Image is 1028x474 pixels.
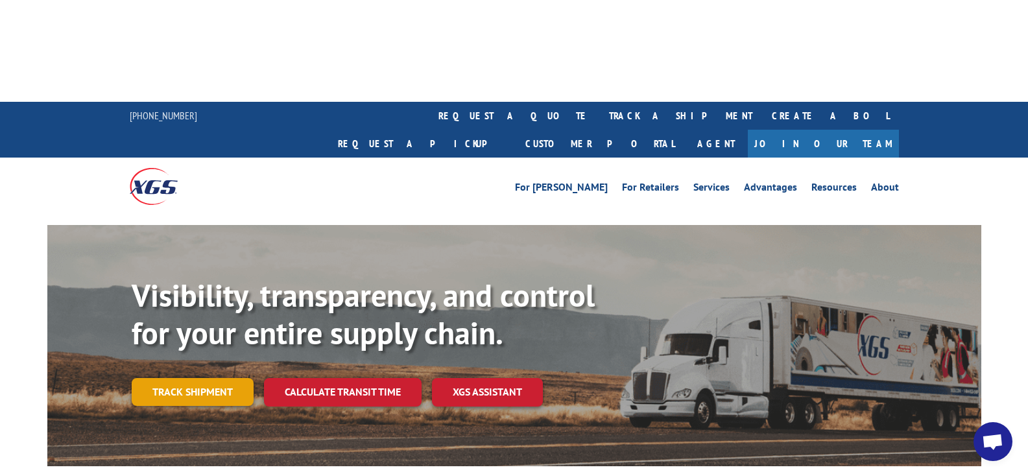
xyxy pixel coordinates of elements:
a: Create a BOL [762,102,899,130]
a: Calculate transit time [264,378,422,406]
a: About [871,182,899,196]
a: XGS ASSISTANT [432,378,543,406]
a: [PHONE_NUMBER] [130,109,197,122]
a: Resources [811,182,857,196]
a: Join Our Team [748,130,899,158]
a: Agent [684,130,748,158]
a: Customer Portal [516,130,684,158]
a: For [PERSON_NAME] [515,182,608,196]
a: Track shipment [132,378,254,405]
div: Open chat [974,422,1012,461]
a: For Retailers [622,182,679,196]
a: track a shipment [599,102,762,130]
a: Advantages [744,182,797,196]
a: Request a pickup [328,130,516,158]
b: Visibility, transparency, and control for your entire supply chain. [132,275,595,353]
a: Services [693,182,730,196]
a: request a quote [429,102,599,130]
